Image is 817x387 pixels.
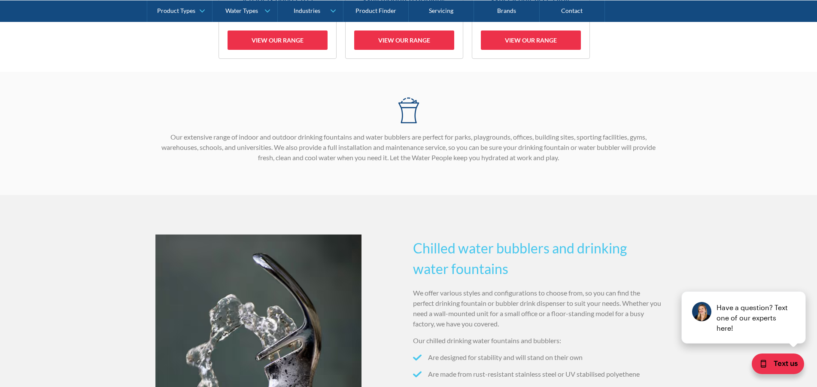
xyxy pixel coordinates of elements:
iframe: podium webchat widget bubble [731,344,817,387]
div: View our range [354,30,454,50]
p: Our chilled drinking water fountains and bubblers: [413,335,662,346]
h2: Chilled water bubblers and drinking water fountains [413,238,662,279]
p: We offer various styles and configurations to choose from, so you can find the perfect drinking f... [413,288,662,329]
p: Our extensive range of indoor and outdoor drinking fountains and water bubblers are perfect for p... [155,132,662,163]
div: Product Types [157,7,195,14]
div: Water Types [225,7,258,14]
iframe: podium webchat widget prompt [671,252,817,355]
li: Are made from rust-resistant stainless steel or UV stabilised polyethene [413,369,662,379]
div: View our range [481,30,581,50]
li: Are designed for stability and will stand on their own [413,352,662,363]
div: View our range [228,30,328,50]
div: Industries [294,7,320,14]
